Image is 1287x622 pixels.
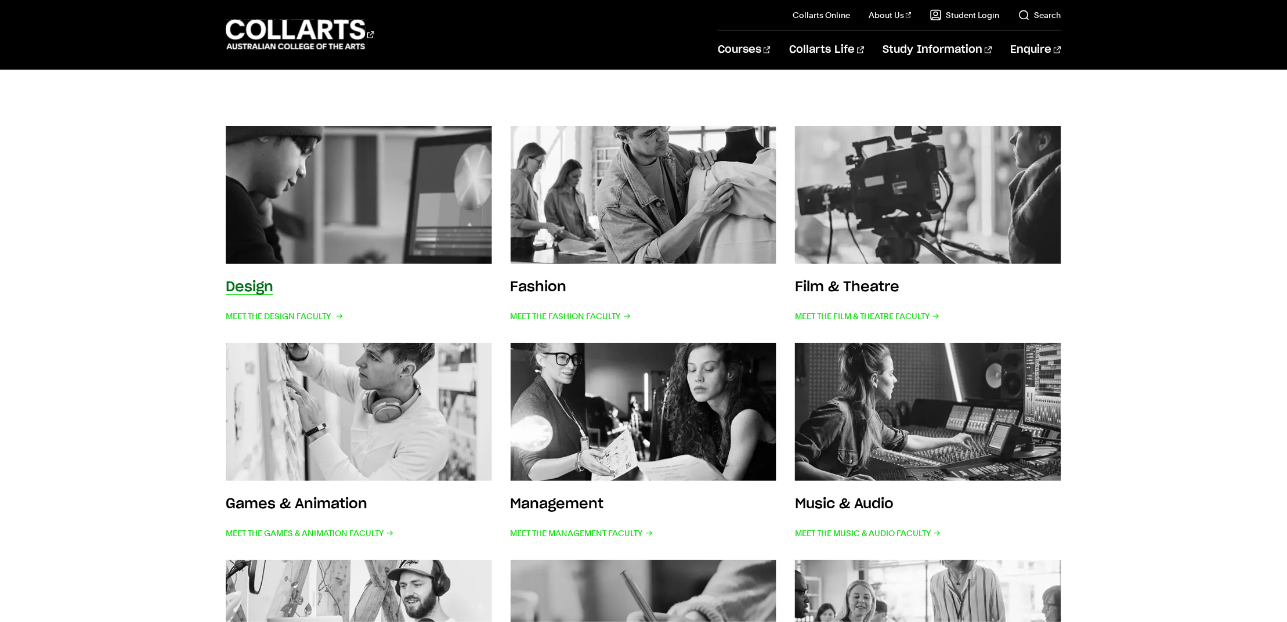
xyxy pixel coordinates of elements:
[511,308,631,324] span: Meet the Fashion Faculty
[930,9,1000,21] a: Student Login
[795,126,1061,324] a: Film & Theatre Meet the Film & Theatre Faculty
[511,280,567,294] h3: Fashion
[1018,9,1061,21] a: Search
[226,308,341,324] span: Meet the Design Faculty
[226,343,492,541] a: Games & Animation Meet the Games & Animation Faculty
[511,525,653,541] span: Meet the Management Faculty
[511,497,604,511] h3: Management
[795,308,940,324] span: Meet the Film & Theatre Faculty
[795,343,1061,541] a: Music & Audio Meet the Music & Audio Faculty
[718,31,771,69] a: Courses
[795,280,899,294] h3: Film & Theatre
[789,31,864,69] a: Collarts Life
[511,126,777,324] a: Fashion Meet the Fashion Faculty
[226,18,374,51] div: Go to homepage
[793,9,850,21] a: Collarts Online
[226,280,273,294] h3: Design
[226,126,492,324] a: Design Meet the Design Faculty
[883,31,992,69] a: Study Information
[226,525,394,541] span: Meet the Games & Animation Faculty
[226,497,367,511] h3: Games & Animation
[795,497,894,511] h3: Music & Audio
[1011,31,1061,69] a: Enquire
[795,525,941,541] span: Meet the Music & Audio Faculty
[511,343,777,541] a: Management Meet the Management Faculty
[869,9,912,21] a: About Us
